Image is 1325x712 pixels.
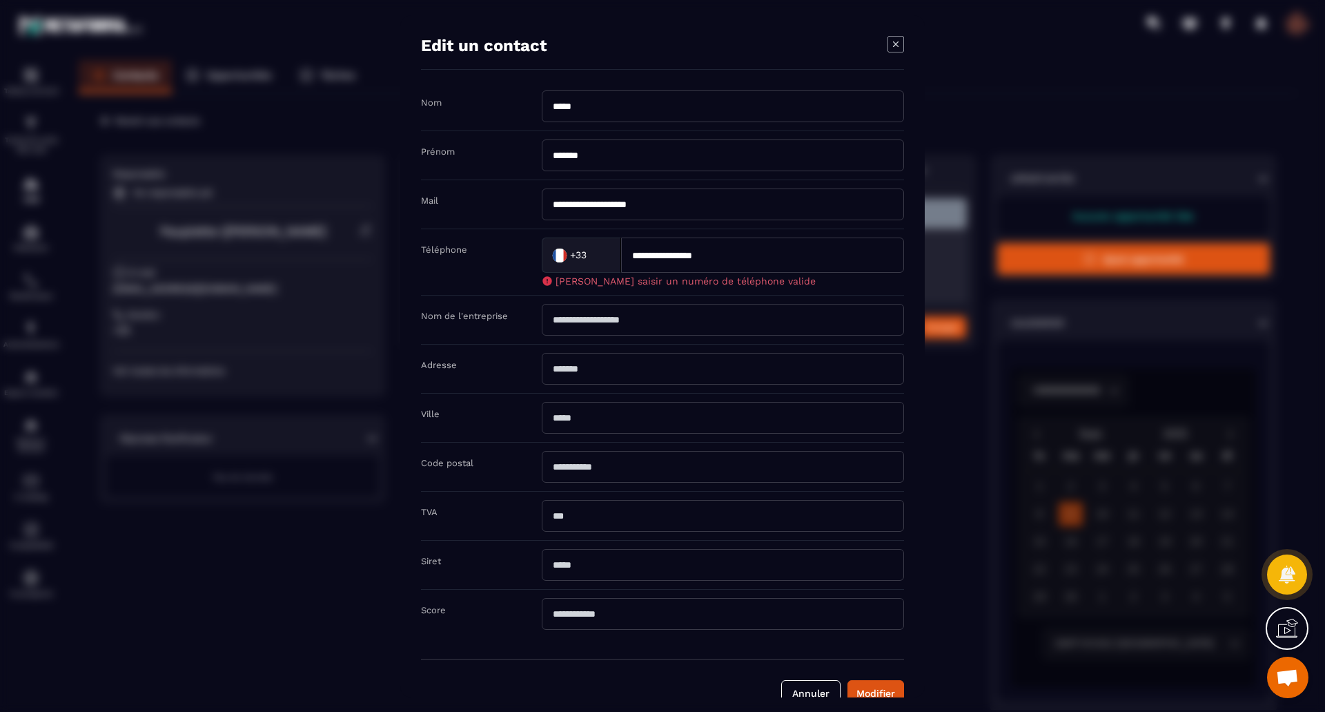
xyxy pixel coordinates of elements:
[781,680,841,706] button: Annuler
[570,248,587,262] span: +33
[421,311,508,321] label: Nom de l'entreprise
[542,238,621,273] div: Search for option
[421,409,440,419] label: Ville
[421,244,467,255] label: Téléphone
[421,458,473,468] label: Code postal
[556,276,816,287] span: [PERSON_NAME] saisir un numéro de téléphone valide
[421,605,446,615] label: Score
[421,360,457,370] label: Adresse
[421,97,442,108] label: Nom
[421,146,455,157] label: Prénom
[589,244,607,265] input: Search for option
[1267,657,1308,698] div: Ouvrir le chat
[421,507,438,517] label: TVA
[421,195,438,206] label: Mail
[421,556,441,566] label: Siret
[546,241,573,269] img: Country Flag
[847,680,904,706] button: Modifier
[421,36,547,55] h4: Edit un contact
